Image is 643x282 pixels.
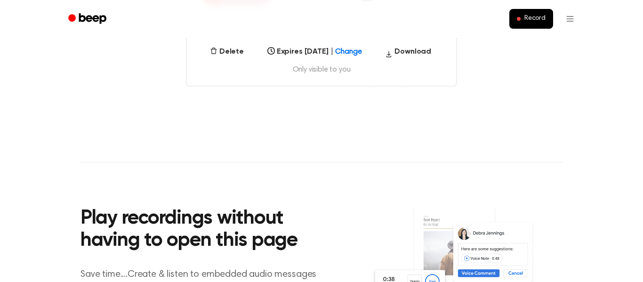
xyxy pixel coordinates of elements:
[62,10,115,28] a: Beep
[381,46,435,61] button: Download
[198,65,445,74] span: Only visible to you
[559,8,581,30] button: Open menu
[524,15,546,23] span: Record
[206,46,248,57] button: Delete
[509,9,553,29] button: Record
[80,208,334,252] h2: Play recordings without having to open this page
